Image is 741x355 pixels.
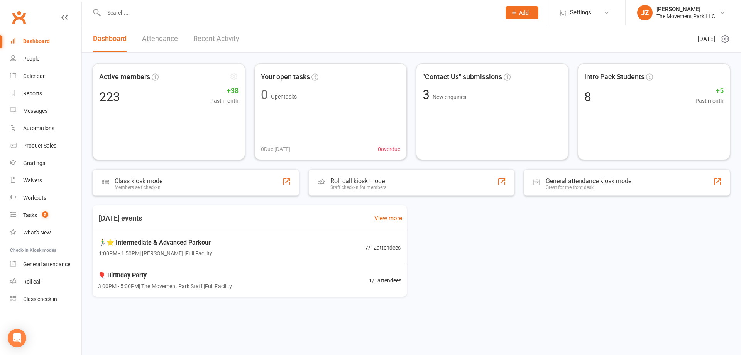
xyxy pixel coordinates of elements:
a: What's New [10,224,81,241]
a: Workouts [10,189,81,207]
div: Workouts [23,195,46,201]
div: Tasks [23,212,37,218]
span: +5 [695,85,724,97]
span: 1 / 1 attendees [369,276,401,285]
div: Automations [23,125,54,131]
div: What's New [23,229,51,236]
a: General attendance kiosk mode [10,256,81,273]
div: The Movement Park LLC [656,13,715,20]
span: Intro Pack Students [584,71,645,83]
h3: [DATE] events [93,211,148,225]
span: Add [519,10,529,16]
div: Waivers [23,177,42,183]
span: 🏃‍♂️⭐ Intermediate & Advanced Parkour [99,238,212,248]
a: Dashboard [10,33,81,50]
span: Past month [210,97,239,105]
a: Attendance [142,25,178,52]
span: [DATE] [698,34,715,44]
a: Clubworx [9,8,29,27]
span: 3 [423,87,433,102]
input: Search... [102,7,496,18]
a: Roll call [10,273,81,290]
div: 0 [261,88,268,101]
a: Class kiosk mode [10,290,81,308]
div: People [23,56,39,62]
a: Calendar [10,68,81,85]
span: New enquiries [433,94,466,100]
span: +38 [210,85,239,97]
span: Open tasks [271,93,297,100]
span: "Contact Us" submissions [423,71,502,83]
div: Dashboard [23,38,50,44]
div: JZ [637,5,653,20]
div: Reports [23,90,42,97]
span: 1:00PM - 1:50PM | [PERSON_NAME] | Full Facility [99,249,212,257]
span: 🎈 Birthday Party [98,270,232,280]
span: Your open tasks [261,71,310,83]
a: Recent Activity [193,25,239,52]
a: Product Sales [10,137,81,155]
span: 3:00PM - 5:00PM | The Movement Park Staff | Full Facility [98,282,232,290]
span: 0 overdue [378,145,400,153]
div: [PERSON_NAME] [656,6,715,13]
div: Roll call kiosk mode [330,177,386,185]
span: Active members [99,71,150,82]
div: Messages [23,108,47,114]
div: Roll call [23,279,41,285]
a: Dashboard [93,25,127,52]
div: 8 [584,91,591,103]
div: 223 [99,91,120,103]
span: 0 Due [DATE] [261,145,290,153]
a: People [10,50,81,68]
div: Class check-in [23,296,57,302]
div: Class kiosk mode [115,177,162,185]
span: Past month [695,97,724,105]
div: Staff check-in for members [330,185,386,190]
a: Automations [10,120,81,137]
a: View more [374,214,402,223]
a: Reports [10,85,81,102]
a: Gradings [10,155,81,172]
div: Gradings [23,160,45,166]
span: 5 [42,211,48,218]
div: General attendance [23,261,70,267]
div: Calendar [23,73,45,79]
button: Add [506,6,538,19]
span: 7 / 12 attendees [365,243,401,252]
a: Tasks 5 [10,207,81,224]
span: Settings [570,4,591,21]
div: General attendance kiosk mode [546,177,631,185]
div: Open Intercom Messenger [8,329,26,347]
div: Great for the front desk [546,185,631,190]
a: Waivers [10,172,81,189]
div: Members self check-in [115,185,162,190]
div: Product Sales [23,143,56,149]
a: Messages [10,102,81,120]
